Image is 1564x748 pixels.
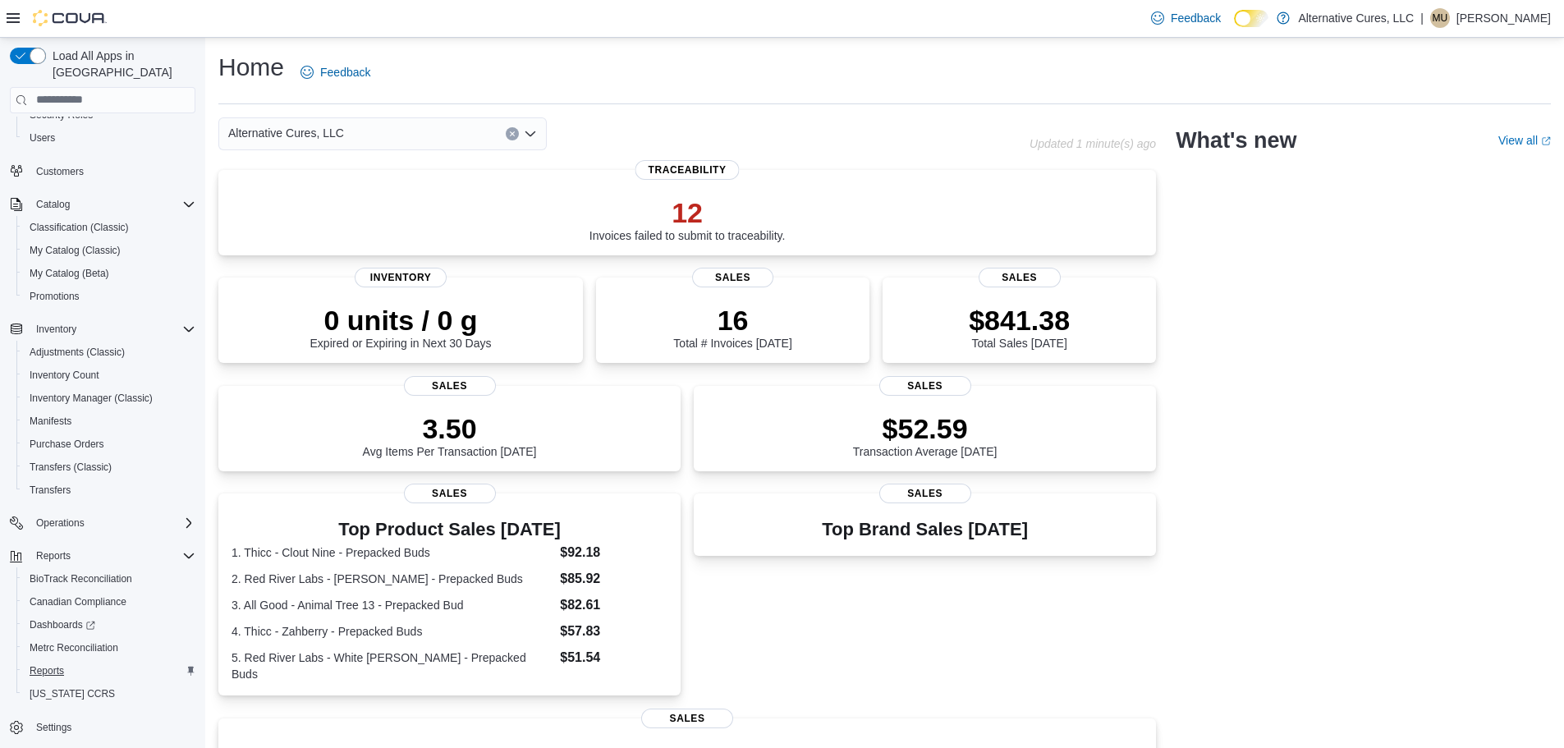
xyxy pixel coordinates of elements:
p: 3.50 [363,412,537,445]
span: Metrc Reconciliation [30,641,118,654]
div: Morgan Underhill [1430,8,1450,28]
dd: $92.18 [560,543,667,562]
h3: Top Brand Sales [DATE] [822,520,1028,539]
span: Sales [879,484,971,503]
img: Cova [33,10,107,26]
span: Operations [30,513,195,533]
span: Sales [404,376,496,396]
a: My Catalog (Beta) [23,264,116,283]
p: Updated 1 minute(s) ago [1030,137,1156,150]
div: Invoices failed to submit to traceability. [589,196,786,242]
button: Reports [30,546,77,566]
a: My Catalog (Classic) [23,241,127,260]
button: My Catalog (Beta) [16,262,202,285]
button: Canadian Compliance [16,590,202,613]
span: Inventory Manager (Classic) [30,392,153,405]
span: Catalog [36,198,70,211]
a: BioTrack Reconciliation [23,569,139,589]
span: Transfers [23,480,195,500]
span: Reports [23,661,195,681]
p: [PERSON_NAME] [1456,8,1551,28]
button: BioTrack Reconciliation [16,567,202,590]
div: Avg Items Per Transaction [DATE] [363,412,537,458]
a: Adjustments (Classic) [23,342,131,362]
span: Inventory Count [30,369,99,382]
span: Operations [36,516,85,530]
button: My Catalog (Classic) [16,239,202,262]
span: Adjustments (Classic) [30,346,125,359]
button: Classification (Classic) [16,216,202,239]
span: [US_STATE] CCRS [30,687,115,700]
span: Classification (Classic) [23,218,195,237]
div: Transaction Average [DATE] [853,412,998,458]
button: Clear input [506,127,519,140]
p: 12 [589,196,786,229]
button: Reports [3,544,202,567]
button: Adjustments (Classic) [16,341,202,364]
span: BioTrack Reconciliation [23,569,195,589]
span: Users [30,131,55,145]
span: Reports [30,546,195,566]
button: Metrc Reconciliation [16,636,202,659]
div: Expired or Expiring in Next 30 Days [310,304,492,350]
button: Inventory Manager (Classic) [16,387,202,410]
p: Alternative Cures, LLC [1298,8,1414,28]
span: Alternative Cures, LLC [228,123,344,143]
a: Reports [23,661,71,681]
span: BioTrack Reconciliation [30,572,132,585]
span: Inventory [30,319,195,339]
span: Settings [36,721,71,734]
dt: 2. Red River Labs - [PERSON_NAME] - Prepacked Buds [232,571,553,587]
span: Metrc Reconciliation [23,638,195,658]
svg: External link [1541,136,1551,146]
button: Inventory Count [16,364,202,387]
a: Canadian Compliance [23,592,133,612]
a: Feedback [1144,2,1227,34]
button: Open list of options [524,127,537,140]
span: Users [23,128,195,148]
button: Purchase Orders [16,433,202,456]
button: Transfers [16,479,202,502]
dt: 1. Thicc - Clout Nine - Prepacked Buds [232,544,553,561]
button: Inventory [30,319,83,339]
span: Manifests [30,415,71,428]
a: Manifests [23,411,78,431]
span: Reports [36,549,71,562]
span: Transfers (Classic) [23,457,195,477]
span: Traceability [635,160,740,180]
span: Inventory Count [23,365,195,385]
p: $52.59 [853,412,998,445]
span: Customers [36,165,84,178]
a: Metrc Reconciliation [23,638,125,658]
h1: Home [218,51,284,84]
dt: 4. Thicc - Zahberry - Prepacked Buds [232,623,553,640]
a: Settings [30,718,78,737]
span: Load All Apps in [GEOGRAPHIC_DATA] [46,48,195,80]
span: Reports [30,664,64,677]
span: Sales [404,484,496,503]
button: Inventory [3,318,202,341]
span: Feedback [320,64,370,80]
div: Total Sales [DATE] [969,304,1070,350]
span: Sales [879,376,971,396]
span: Promotions [30,290,80,303]
dd: $51.54 [560,648,667,668]
button: Catalog [30,195,76,214]
span: Purchase Orders [23,434,195,454]
dd: $82.61 [560,595,667,615]
span: MU [1433,8,1448,28]
span: Dashboards [30,618,95,631]
span: Sales [641,709,733,728]
a: Transfers (Classic) [23,457,118,477]
span: Washington CCRS [23,684,195,704]
dd: $57.83 [560,622,667,641]
span: My Catalog (Beta) [23,264,195,283]
button: Customers [3,159,202,183]
button: Users [16,126,202,149]
button: Manifests [16,410,202,433]
a: Dashboards [23,615,102,635]
dt: 5. Red River Labs - White [PERSON_NAME] - Prepacked Buds [232,649,553,682]
span: Canadian Compliance [30,595,126,608]
span: Inventory Manager (Classic) [23,388,195,408]
p: 0 units / 0 g [310,304,492,337]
